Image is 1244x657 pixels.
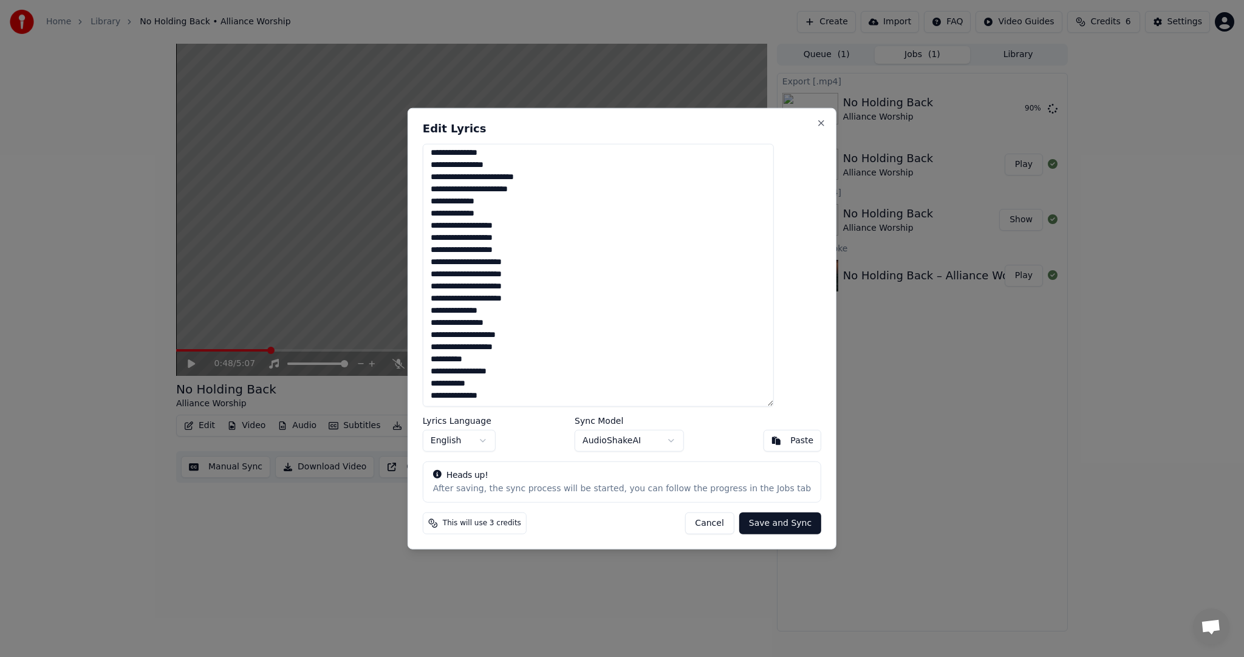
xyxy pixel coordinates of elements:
[423,416,496,424] label: Lyrics Language
[443,518,521,528] span: This will use 3 credits
[433,482,811,494] div: After saving, the sync process will be started, you can follow the progress in the Jobs tab
[685,512,734,534] button: Cancel
[423,123,821,134] h2: Edit Lyrics
[763,429,821,451] button: Paste
[739,512,821,534] button: Save and Sync
[433,469,811,481] div: Heads up!
[575,416,684,424] label: Sync Model
[790,434,813,446] div: Paste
